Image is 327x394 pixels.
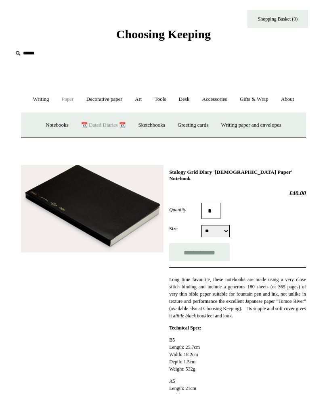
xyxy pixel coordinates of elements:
a: Accessories [197,89,233,110]
label: Quantity [169,206,201,213]
a: Sketchbooks [132,115,170,136]
a: Shopping Basket (0) [247,10,308,28]
a: Writing [27,89,55,110]
a: Writing paper and envelopes [216,115,287,136]
p: Long time favourite, these notebooks are made using a very close stitch binding and include a gen... [169,276,306,319]
a: Desk [173,89,195,110]
label: Size [169,225,201,232]
a: Paper [56,89,80,110]
em: little black book [175,313,206,319]
span: Choosing Keeping [116,27,211,41]
a: 📆 Dated Diaries 📆 [75,115,131,136]
a: Choosing Keeping [116,34,211,40]
h2: £40.00 [169,190,306,197]
img: Stalogy Grid Diary 'Bible Paper' Notebook [21,165,163,252]
a: Gifts & Wrap [234,89,274,110]
h1: Stalogy Grid Diary '[DEMOGRAPHIC_DATA] Paper' Notebook [169,169,306,181]
a: Greeting cards [172,115,214,136]
a: Tools [149,89,172,110]
strong: Technical Spec: [169,325,201,331]
a: Art [129,89,147,110]
a: Notebooks [40,115,74,136]
a: Decorative paper [81,89,128,110]
a: About [275,89,300,110]
p: B5 Length: 25.7cm Width: 18.2cm Depth: 1.5cm Weight: 532g [169,336,306,373]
